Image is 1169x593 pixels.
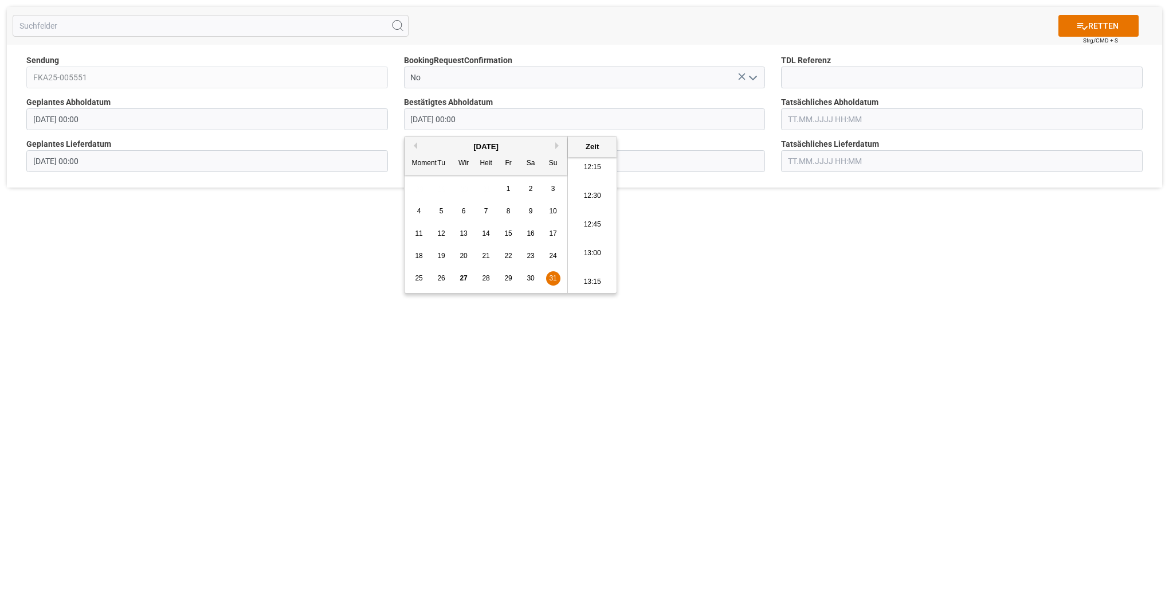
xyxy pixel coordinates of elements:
[460,229,467,237] span: 13
[555,142,562,149] button: Nächster Monat
[434,271,449,286] div: Wählen Dienstag, 26. August 2025
[479,271,493,286] div: Wählen Donnerstag, 28. August 2025
[479,227,493,241] div: Wählen Donnerstag, 14. August 2025
[549,207,556,215] span: 10
[457,271,471,286] div: Wählen Sie Mittwoch, 27. August 2025
[13,15,409,37] input: Suchfelder
[408,178,564,290] div: Monat 2025-08
[527,274,534,282] span: 30
[482,274,489,282] span: 28
[479,157,493,171] div: Heit
[781,150,1143,172] input: TT.MM.JJJJ HH:MM
[26,139,111,149] font: Geplantes Lieferdatum
[549,229,556,237] span: 17
[482,229,489,237] span: 14
[744,69,761,87] button: Menü öffnen
[437,274,445,282] span: 26
[501,271,516,286] div: Wählen Freitag, 29. August 2025
[524,204,538,219] div: Wählen Sie Samstag, 9. August 2025
[507,207,511,215] span: 8
[437,252,445,260] span: 19
[546,249,560,263] div: Wählen Sonntag, 24. August 2025
[568,268,617,296] li: 13:15
[26,97,111,107] font: Geplantes Abholdatum
[501,204,516,219] div: Wählen Freitag, 8. August 2025
[434,204,449,219] div: Wählen Dienstag, 5. August 2025
[504,252,512,260] span: 22
[1088,20,1119,32] font: RETTEN
[26,108,388,130] input: TT.MM.JJJJ HH:MM
[524,227,538,241] div: Wählen Sie Samstag, 16. August 2025
[524,157,538,171] div: Sa
[551,185,555,193] span: 3
[479,204,493,219] div: Wählen Donnerstag, 7. August 2025
[546,182,560,196] div: Wählen Sonntag, 3. August 2025
[568,182,617,210] li: 12:30
[568,153,617,182] li: 12:15
[410,142,417,149] button: Vormonat
[781,108,1143,130] input: TT.MM.JJJJ HH:MM
[404,108,766,130] input: TT. MM.JJJJ HH:MM
[434,249,449,263] div: Wählen Dienstag, 19. August 2025
[524,249,538,263] div: Wählen Sie Samstag, 23. August 2025
[501,249,516,263] div: Wählen Freitag, 22. August 2025
[462,207,466,215] span: 6
[507,185,511,193] span: 1
[527,229,534,237] span: 16
[501,157,516,171] div: Fr
[434,227,449,241] div: Wählen Dienstag, 12. August 2025
[524,182,538,196] div: Wählen Sie Samstag, 2. August 2025
[549,274,556,282] span: 31
[415,274,422,282] span: 25
[460,252,467,260] span: 20
[412,227,426,241] div: Wählen Sie Montag, 11. August 2025
[404,56,512,65] font: BookingRequestConfirmation
[529,207,533,215] span: 9
[546,271,560,286] div: Wählen Sie Sonntag, 31. August 2025
[549,252,556,260] span: 24
[571,141,614,153] div: Zeit
[415,229,422,237] span: 11
[405,141,567,153] div: [DATE]
[479,249,493,263] div: Wählen Donnerstag, 21. August 2025
[457,227,471,241] div: Wählen Sie Mittwoch, 13. August 2025
[412,271,426,286] div: Wählen Sie Montag, 25. August 2025
[412,204,426,219] div: Wählen Sie Montag, 4. August 2025
[546,227,560,241] div: Wählen Sonntag, 17. August 2025
[568,239,617,268] li: 13:00
[781,139,879,149] font: Tatsächliches Lieferdatum
[26,56,59,65] font: Sendung
[484,207,488,215] span: 7
[504,274,512,282] span: 29
[781,56,831,65] font: TDL Referenz
[482,252,489,260] span: 21
[434,157,449,171] div: Tu
[524,271,538,286] div: Wählen Sie Samstag, 30. August 2025
[26,150,388,172] input: TT.MM.JJJJ HH:MM
[1058,15,1139,37] button: RETTEN
[457,157,471,171] div: Wir
[437,229,445,237] span: 12
[501,182,516,196] div: Wählen Freitag, 1. August 2025
[501,227,516,241] div: Wählen Freitag, 15. August 2025
[404,97,493,107] font: Bestätigtes Abholdatum
[440,207,444,215] span: 5
[546,157,560,171] div: Su
[1083,36,1118,45] span: Strg/CMD + S
[415,252,422,260] span: 18
[781,97,878,107] font: Tatsächliches Abholdatum
[546,204,560,219] div: Wählen Sie Sonntag, 10. August 2025
[527,252,534,260] span: 23
[412,157,426,171] div: Moment
[457,249,471,263] div: Wählen Sie Mittwoch, 20. August 2025
[529,185,533,193] span: 2
[457,204,471,219] div: Wählen Mittwoch, 6. August 2025
[417,207,421,215] span: 4
[568,210,617,239] li: 12:45
[460,274,467,282] span: 27
[412,249,426,263] div: Wählen Sie Montag, 18. August 2025
[504,229,512,237] span: 15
